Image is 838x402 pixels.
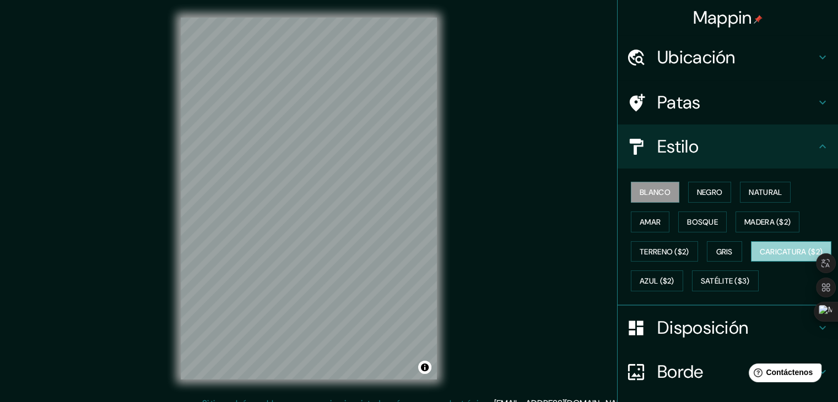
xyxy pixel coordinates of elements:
[181,18,437,379] canvas: Mapa
[631,241,698,262] button: Terreno ($2)
[678,211,727,232] button: Bosque
[640,217,661,227] font: Amar
[701,276,750,286] font: Satélite ($3)
[760,247,823,257] font: Caricatura ($2)
[688,182,732,203] button: Negro
[618,35,838,79] div: Ubicación
[697,187,723,197] font: Negro
[640,276,674,286] font: Azul ($2)
[631,270,683,291] button: Azul ($2)
[618,306,838,350] div: Disposición
[640,187,671,197] font: Blanco
[657,135,699,158] font: Estilo
[740,359,826,390] iframe: Lanzador de widgets de ayuda
[631,211,669,232] button: Amar
[749,187,782,197] font: Natural
[716,247,733,257] font: Gris
[631,182,679,203] button: Blanco
[736,211,799,232] button: Madera ($2)
[693,6,752,29] font: Mappin
[740,182,791,203] button: Natural
[418,361,431,374] button: Activar o desactivar atribución
[657,91,701,114] font: Patas
[692,270,759,291] button: Satélite ($3)
[640,247,689,257] font: Terreno ($2)
[754,15,763,24] img: pin-icon.png
[618,80,838,124] div: Patas
[618,350,838,394] div: Borde
[687,217,718,227] font: Bosque
[751,241,832,262] button: Caricatura ($2)
[744,217,791,227] font: Madera ($2)
[657,316,748,339] font: Disposición
[618,124,838,169] div: Estilo
[707,241,742,262] button: Gris
[657,46,736,69] font: Ubicación
[657,360,704,383] font: Borde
